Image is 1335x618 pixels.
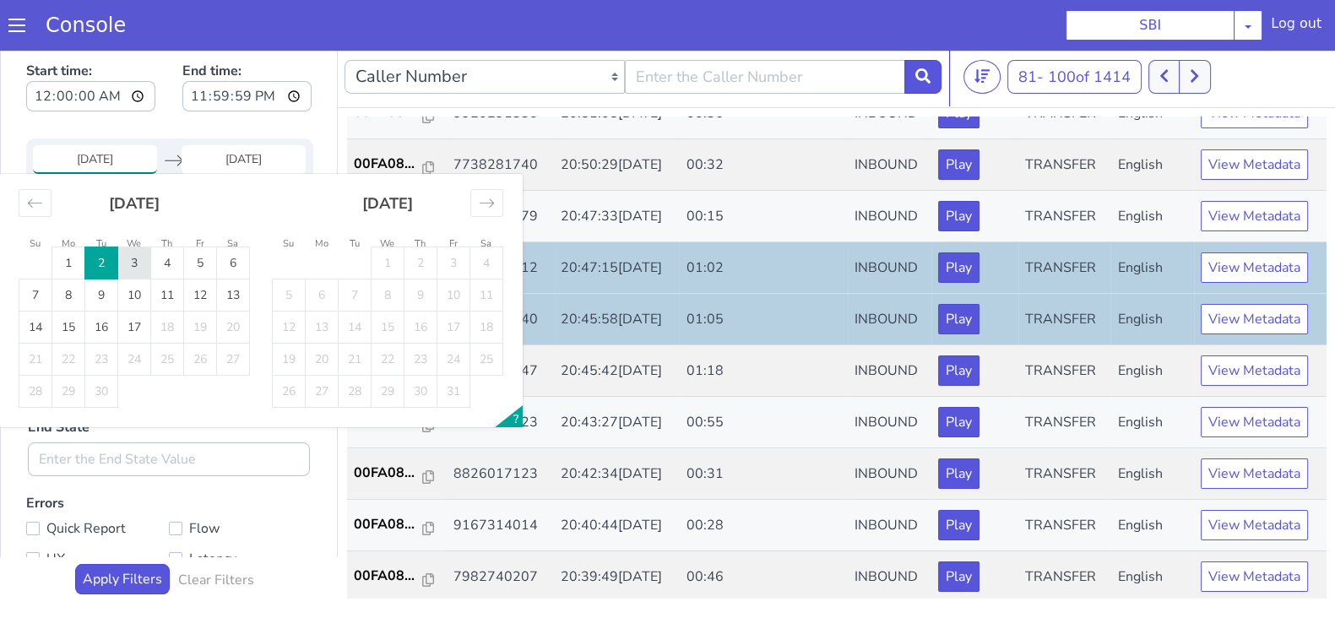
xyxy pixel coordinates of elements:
td: INBOUND [848,247,932,299]
small: Su [283,191,294,203]
button: Play [938,206,980,236]
td: Not available. Sunday, September 21, 2025 [19,297,52,329]
td: English [1110,299,1193,350]
td: English [1110,93,1193,144]
td: Not available. Sunday, October 26, 2025 [273,329,306,361]
label: End time: [182,9,312,70]
h6: Clear Filters [178,526,254,542]
td: Not available. Monday, September 29, 2025 [52,329,85,361]
button: Play [938,154,980,185]
td: TRANSFER [1018,453,1110,505]
td: English [1110,402,1193,453]
td: 00:15 [679,144,847,196]
td: Not available. Tuesday, September 30, 2025 [85,329,118,361]
td: Not available. Friday, October 24, 2025 [437,297,470,329]
input: Start time: [26,35,155,65]
small: We [380,191,394,203]
td: 20:40:44[DATE] [554,453,680,505]
td: INBOUND [848,299,932,350]
button: Play [938,515,980,545]
label: Flow [169,470,312,494]
td: Not available. Friday, October 3, 2025 [437,201,470,233]
td: 20:50:29[DATE] [554,93,680,144]
td: Not available. Monday, September 22, 2025 [52,297,85,329]
td: English [1110,247,1193,299]
button: View Metadata [1201,309,1308,339]
td: TRANSFER [1018,299,1110,350]
label: End State [28,371,90,391]
small: Tu [350,191,360,203]
td: TRANSFER [1018,350,1110,402]
label: Latency [169,501,312,524]
td: English [1110,453,1193,505]
td: Not available. Sunday, October 19, 2025 [273,297,306,329]
td: English [1110,505,1193,556]
p: 00FA08... [354,416,423,436]
td: INBOUND [848,93,932,144]
td: Choose Saturday, September 13, 2025 as your check-in date. It’s available. [217,233,250,265]
button: Apply Filters [75,518,170,548]
a: 00FA08... [354,416,440,436]
td: Not available. Wednesday, October 15, 2025 [372,265,404,297]
td: Not available. Friday, October 31, 2025 [437,329,470,361]
td: English [1110,196,1193,247]
td: Not available. Monday, October 6, 2025 [306,233,339,265]
td: Not available. Wednesday, October 1, 2025 [372,201,404,233]
small: Sa [227,191,238,203]
label: UX [26,501,169,524]
td: Choose Friday, September 5, 2025 as your check-in date. It’s available. [184,201,217,233]
td: 01:18 [679,299,847,350]
td: Choose Tuesday, September 9, 2025 as your check-in date. It’s available. [85,233,118,265]
button: Play [938,463,980,494]
td: Not available. Wednesday, September 24, 2025 [118,297,151,329]
input: Start Date [33,99,157,127]
button: 81- 100of 1414 [1007,14,1142,47]
td: 20:47:15[DATE] [554,196,680,247]
td: Choose Saturday, September 6, 2025 as your check-in date. It’s available. [217,201,250,233]
button: Open the keyboard shortcuts panel. [495,359,523,381]
td: Choose Thursday, September 4, 2025 as your check-in date. It’s available. [151,201,184,233]
td: 00:32 [679,93,847,144]
div: Move backward to switch to the previous month. [19,143,52,171]
td: Not available. Tuesday, October 28, 2025 [339,329,372,361]
td: 8826017123 [447,402,554,453]
td: Choose Wednesday, September 3, 2025 as your check-in date. It’s available. [118,201,151,233]
td: TRANSFER [1018,196,1110,247]
button: View Metadata [1201,206,1308,236]
strong: [DATE] [362,147,413,167]
button: View Metadata [1201,412,1308,442]
td: INBOUND [848,350,932,402]
td: Not available. Monday, October 27, 2025 [306,329,339,361]
td: Choose Sunday, September 14, 2025 as your check-in date. It’s available. [19,265,52,297]
button: SBI [1066,10,1235,41]
td: Choose Tuesday, September 16, 2025 as your check-in date. It’s available. [85,265,118,297]
span: ? [513,365,518,381]
td: INBOUND [848,144,932,196]
td: Not available. Sunday, October 5, 2025 [273,233,306,265]
small: Fr [449,191,458,203]
small: Th [161,191,172,203]
button: Play [938,103,980,133]
button: View Metadata [1201,103,1308,133]
td: Selected as start date. Tuesday, September 2, 2025 [85,201,118,233]
input: Enter the Caller Number [625,14,905,47]
small: Su [30,191,41,203]
td: Choose Friday, September 12, 2025 as your check-in date. It’s available. [184,233,217,265]
td: Choose Wednesday, September 17, 2025 as your check-in date. It’s available. [118,265,151,297]
p: 00FA08... [354,468,423,488]
td: Not available. Wednesday, October 22, 2025 [372,297,404,329]
td: Choose Monday, September 15, 2025 as your check-in date. It’s available. [52,265,85,297]
input: Enter the End State Value [28,396,310,430]
td: 00:31 [679,402,847,453]
td: Not available. Tuesday, September 23, 2025 [85,297,118,329]
button: Play [938,309,980,339]
td: INBOUND [848,402,932,453]
td: 7982740207 [447,505,554,556]
a: 00FA08... [354,468,440,488]
td: Not available. Saturday, September 20, 2025 [217,265,250,297]
td: 20:43:27[DATE] [554,350,680,402]
td: Not available. Sunday, October 12, 2025 [273,265,306,297]
td: INBOUND [848,505,932,556]
td: INBOUND [848,196,932,247]
td: Not available. Thursday, October 9, 2025 [404,233,437,265]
